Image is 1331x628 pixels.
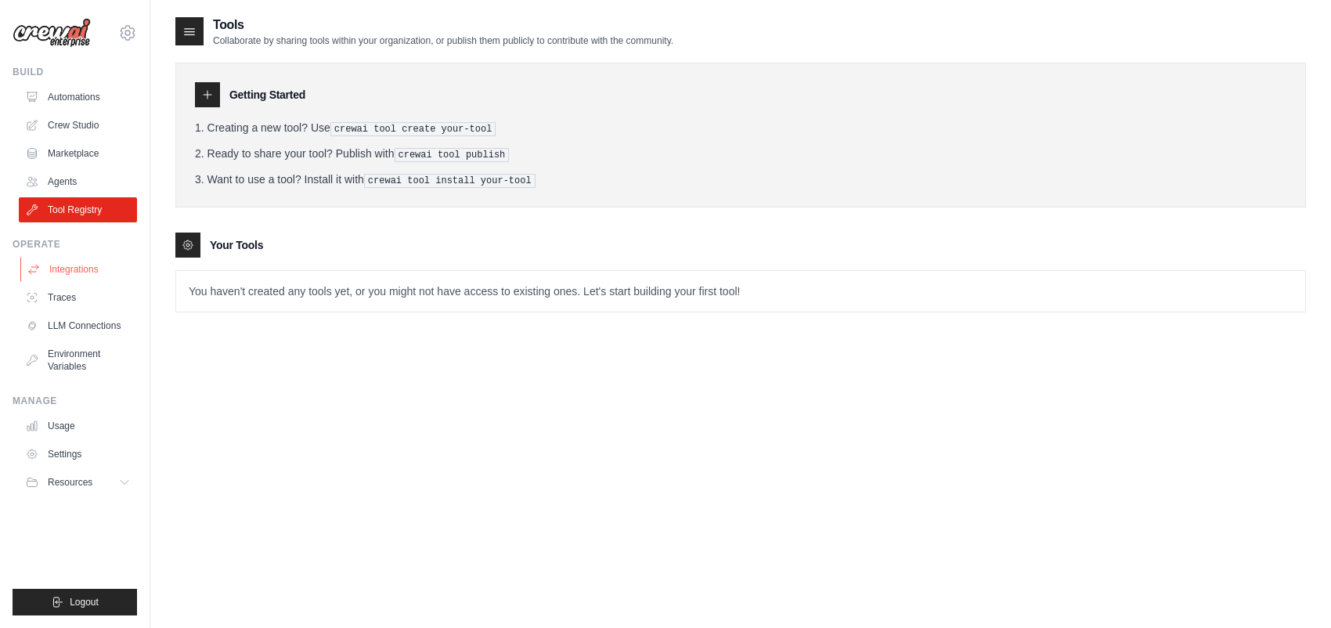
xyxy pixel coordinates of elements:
a: Settings [19,442,137,467]
a: Integrations [20,257,139,282]
a: Environment Variables [19,341,137,379]
a: Agents [19,169,137,194]
button: Logout [13,589,137,615]
h3: Getting Started [229,87,305,103]
li: Creating a new tool? Use [195,120,1286,136]
a: LLM Connections [19,313,137,338]
li: Want to use a tool? Install it with [195,171,1286,188]
img: Logo [13,18,91,48]
div: Operate [13,238,137,251]
p: You haven't created any tools yet, or you might not have access to existing ones. Let's start bui... [176,271,1305,312]
span: Logout [70,596,99,608]
a: Traces [19,285,137,310]
pre: crewai tool install your-tool [364,174,536,188]
a: Tool Registry [19,197,137,222]
p: Collaborate by sharing tools within your organization, or publish them publicly to contribute wit... [213,34,673,47]
li: Ready to share your tool? Publish with [195,146,1286,162]
a: Automations [19,85,137,110]
a: Crew Studio [19,113,137,138]
pre: crewai tool publish [395,148,510,162]
button: Resources [19,470,137,495]
pre: crewai tool create your-tool [330,122,496,136]
a: Marketplace [19,141,137,166]
h2: Tools [213,16,673,34]
span: Resources [48,476,92,489]
div: Build [13,66,137,78]
a: Usage [19,413,137,439]
h3: Your Tools [210,237,263,253]
div: Manage [13,395,137,407]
